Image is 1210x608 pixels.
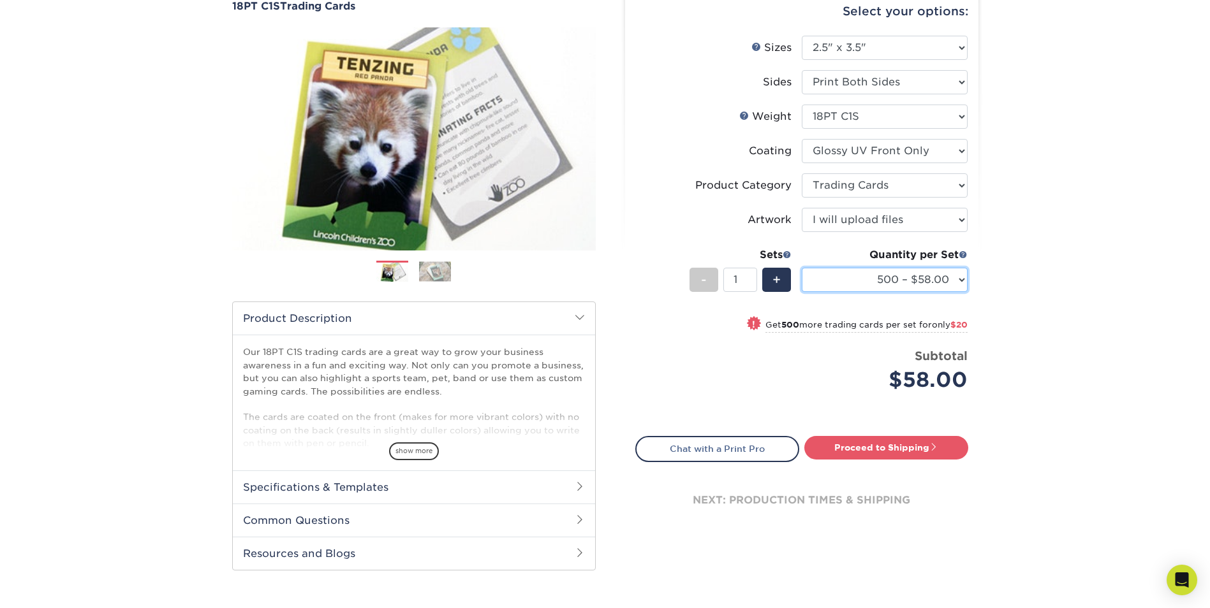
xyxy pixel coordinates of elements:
div: Open Intercom Messenger [1167,565,1197,595]
img: Trading Cards 02 [419,261,451,281]
div: Sizes [751,40,792,55]
h2: Resources and Blogs [233,537,595,570]
span: - [701,270,707,289]
a: Chat with a Print Pro [635,436,799,461]
div: $58.00 [811,365,968,395]
div: Artwork [748,212,792,228]
img: Trading Cards 01 [376,261,408,284]
h2: Product Description [233,302,595,335]
div: Sides [763,75,792,90]
strong: 500 [781,320,799,329]
span: + [772,270,781,289]
span: show more [389,442,439,460]
a: Proceed to Shipping [804,436,968,459]
div: Product Category [695,178,792,193]
img: 18PT C1S 01 [232,13,596,264]
div: Weight [739,109,792,124]
span: only [932,320,968,329]
span: ! [752,317,755,331]
h2: Common Questions [233,503,595,537]
h2: Specifications & Templates [233,470,595,503]
div: next: production times & shipping [635,462,968,539]
div: Sets [690,247,792,263]
div: Quantity per Set [802,247,968,263]
small: Get more trading cards per set for [765,320,968,333]
strong: Subtotal [915,349,968,363]
div: Coating [749,143,792,159]
span: $20 [950,320,968,329]
p: Our 18PT C1S trading cards are a great way to grow your business awareness in a fun and exciting ... [243,345,585,449]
